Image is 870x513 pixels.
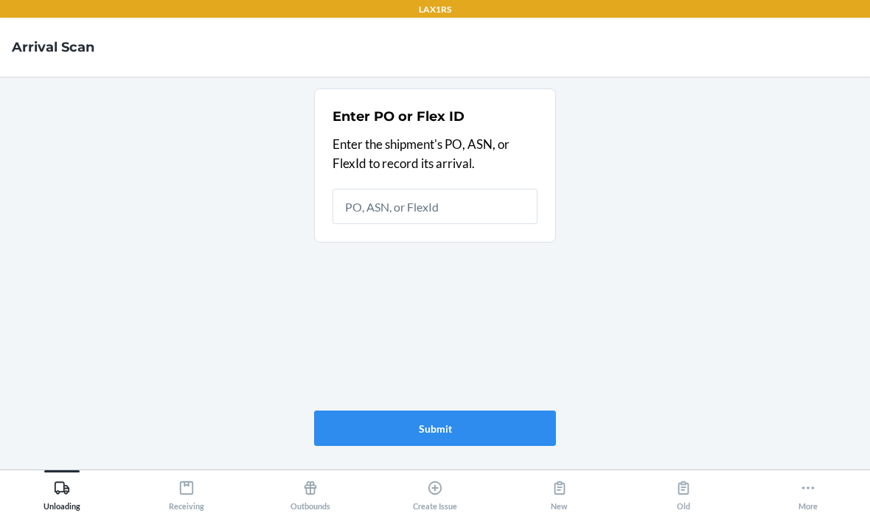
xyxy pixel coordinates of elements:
button: More [745,470,870,511]
button: New [497,470,622,511]
button: Outbounds [248,470,373,511]
p: Enter the shipment's PO, ASN, or FlexId to record its arrival. [333,135,537,172]
div: More [798,474,818,511]
button: Receiving [125,470,249,511]
div: Receiving [169,474,204,511]
button: Submit [314,411,556,446]
button: Old [622,470,746,511]
input: PO, ASN, or FlexId [333,189,537,224]
p: LAX1RS [419,3,451,16]
div: New [551,474,568,511]
h2: Enter PO or Flex ID [333,107,464,126]
div: Create Issue [413,474,457,511]
button: Create Issue [373,470,498,511]
div: Old [675,474,692,511]
div: Outbounds [290,474,330,511]
h4: Arrival Scan [12,38,94,57]
div: Unloading [43,474,80,511]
